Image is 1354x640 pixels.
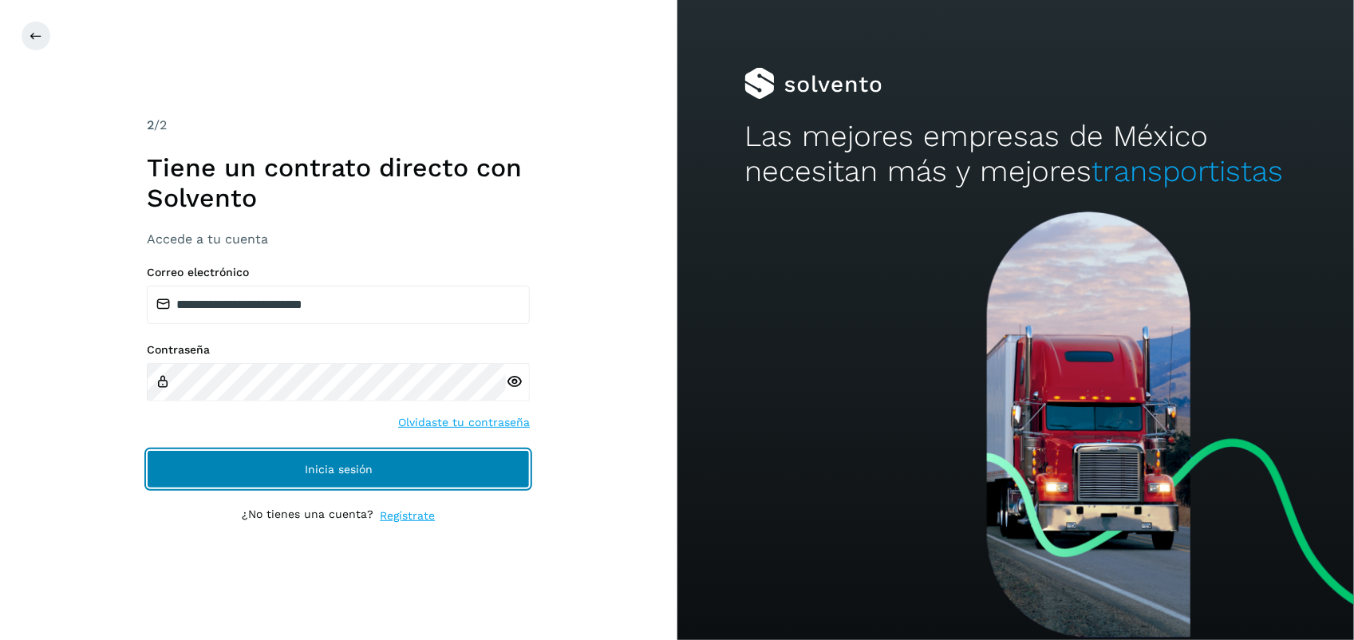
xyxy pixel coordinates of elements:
[398,414,530,431] a: Olvidaste tu contraseña
[147,117,154,132] span: 2
[147,450,530,488] button: Inicia sesión
[305,464,373,475] span: Inicia sesión
[147,343,530,357] label: Contraseña
[147,231,530,247] h3: Accede a tu cuenta
[147,116,530,135] div: /2
[380,508,435,524] a: Regístrate
[744,119,1286,190] h2: Las mejores empresas de México necesitan más y mejores
[242,508,373,524] p: ¿No tienes una cuenta?
[147,152,530,214] h1: Tiene un contrato directo con Solvento
[1091,154,1283,188] span: transportistas
[147,266,530,279] label: Correo electrónico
